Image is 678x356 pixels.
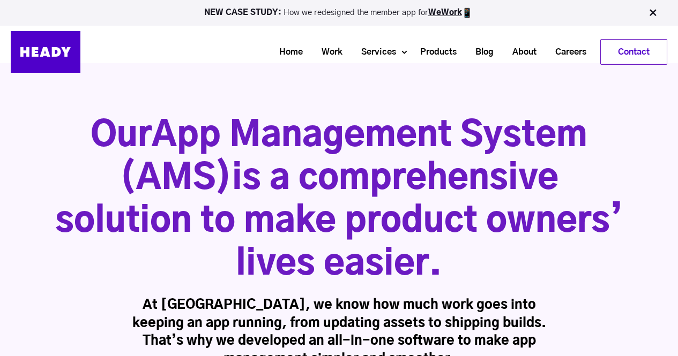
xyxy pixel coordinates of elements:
[407,42,462,62] a: Products
[428,9,462,17] a: WeWork
[91,39,667,65] div: Navigation Menu
[499,42,542,62] a: About
[204,9,284,17] strong: NEW CASE STUDY:
[120,119,587,196] span: App Management System (AMS)
[647,7,658,18] img: Close Bar
[11,31,80,73] img: Heady_Logo_Web-01 (1)
[601,40,667,64] a: Contact
[462,42,499,62] a: Blog
[5,7,673,18] p: How we redesigned the member app for
[55,115,623,286] h1: Our is a comprehensive solution to make product owners’ lives easier.
[266,42,308,62] a: Home
[462,7,473,18] img: app emoji
[308,42,348,62] a: Work
[348,42,401,62] a: Services
[542,42,592,62] a: Careers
